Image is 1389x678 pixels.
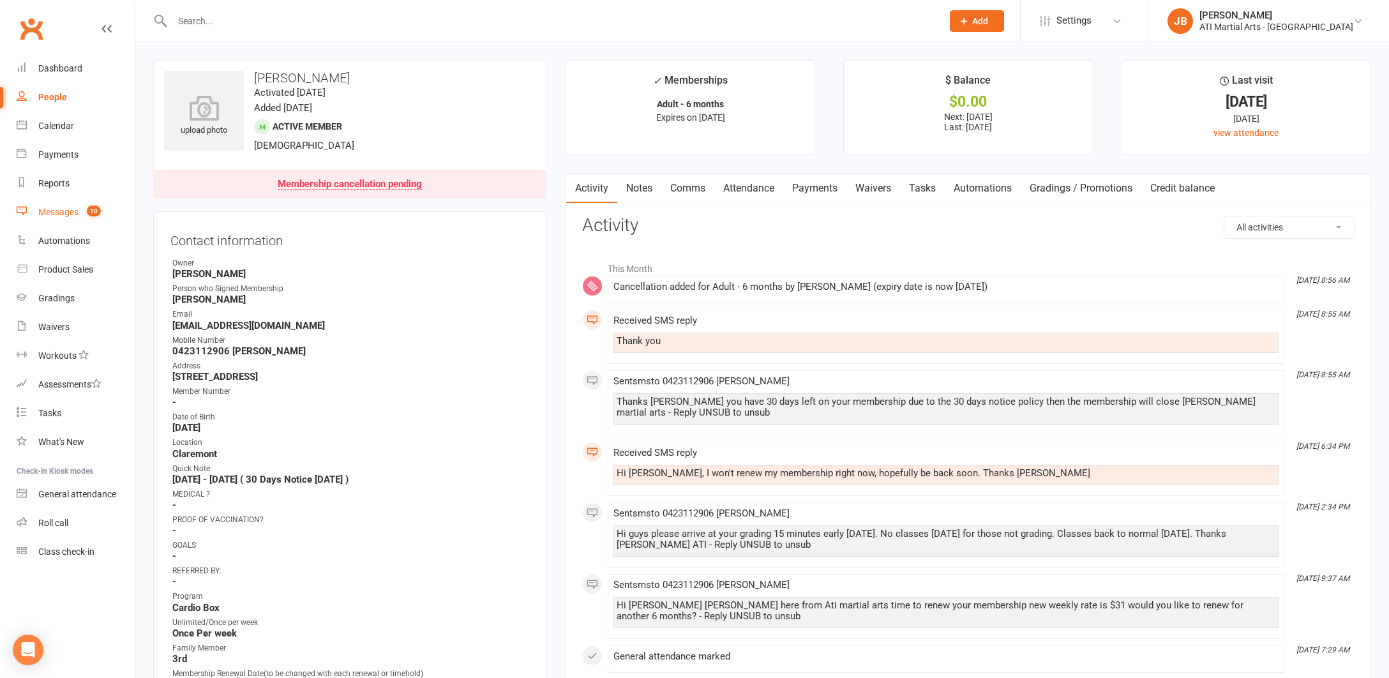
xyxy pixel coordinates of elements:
p: Next: [DATE] Last: [DATE] [855,112,1081,132]
i: [DATE] 2:34 PM [1296,502,1349,511]
div: Reports [38,178,70,188]
a: Automations [945,174,1021,203]
div: Thanks [PERSON_NAME] you have 30 days left on your membership due to the 30 days notice policy th... [617,396,1275,418]
strong: - [172,576,529,587]
a: Tasks [17,399,135,428]
li: This Month [582,255,1355,276]
div: General attendance marked [613,651,1279,662]
strong: 0423112906 [PERSON_NAME] [172,345,529,357]
strong: [STREET_ADDRESS] [172,371,529,382]
div: PROOF OF VACCINATION? [172,514,529,526]
a: Tasks [900,174,945,203]
span: Active member [273,121,342,132]
time: Added [DATE] [254,102,312,114]
div: GOALS [172,539,529,552]
div: Automations [38,236,90,246]
div: Mobile Number [172,335,529,347]
div: Class check-in [38,546,94,557]
a: Assessments [17,370,135,399]
a: Notes [617,174,661,203]
a: Gradings / Promotions [1021,174,1141,203]
a: Attendance [714,174,783,203]
i: [DATE] 8:55 AM [1296,370,1349,379]
span: Expires on [DATE] [656,112,725,123]
div: Product Sales [38,264,93,275]
a: Dashboard [17,54,135,83]
div: Open Intercom Messenger [13,635,43,665]
div: Unlimited/Once per week [172,617,529,629]
div: REFERRED BY: [172,565,529,577]
i: ✓ [653,75,661,87]
a: Workouts [17,342,135,370]
div: Cancellation added for Adult - 6 months by [PERSON_NAME] (expiry date is now [DATE]) [613,282,1279,292]
h3: Activity [582,216,1355,236]
strong: [DATE] - [DATE] ( 30 Days Notice [DATE] ) [172,474,529,485]
div: $0.00 [855,95,1081,109]
i: [DATE] 8:56 AM [1296,276,1349,285]
span: Settings [1056,6,1092,35]
i: [DATE] 9:37 AM [1296,574,1349,583]
a: Clubworx [15,13,47,45]
div: Membership cancellation pending [278,179,422,190]
div: Waivers [38,322,70,332]
a: Credit balance [1141,174,1224,203]
h3: Contact information [170,229,529,248]
span: Add [972,16,988,26]
strong: Cardio Box [172,602,529,614]
div: Last visit [1220,72,1273,95]
a: Class kiosk mode [17,538,135,566]
strong: 3rd [172,653,529,665]
div: Email [172,308,529,320]
div: Location [172,437,529,449]
div: [DATE] [1134,95,1359,109]
div: Thank you [617,336,1275,347]
div: Memberships [653,72,728,96]
div: Address [172,360,529,372]
div: Messages [38,207,79,217]
a: Automations [17,227,135,255]
strong: [EMAIL_ADDRESS][DOMAIN_NAME] [172,320,529,331]
a: Product Sales [17,255,135,284]
div: upload photo [164,95,244,137]
strong: [DATE] [172,422,529,433]
i: [DATE] 8:55 AM [1296,310,1349,319]
div: Program [172,591,529,603]
div: Roll call [38,518,68,528]
a: view attendance [1213,128,1279,138]
button: Add [950,10,1004,32]
span: Sent sms to 0423112906 [PERSON_NAME] [613,579,790,591]
span: 10 [87,206,101,216]
a: Roll call [17,509,135,538]
a: Waivers [17,313,135,342]
h3: [PERSON_NAME] [164,71,536,85]
a: Payments [783,174,846,203]
div: JB [1168,8,1193,34]
div: Family Member [172,642,529,654]
strong: Adult - 6 months [657,99,724,109]
div: Calendar [38,121,74,131]
a: Comms [661,174,714,203]
strong: - [172,396,529,408]
a: Messages 10 [17,198,135,227]
div: Quick Note [172,463,529,475]
div: People [38,92,67,102]
div: Member Number [172,386,529,398]
a: Reports [17,169,135,198]
a: Calendar [17,112,135,140]
div: Payments [38,149,79,160]
div: Assessments [38,379,101,389]
div: MEDICAL ? [172,488,529,501]
div: Hi [PERSON_NAME], I won't renew my membership right now, hopefully be back soon. Thanks [PERSON_N... [617,468,1275,479]
div: Gradings [38,293,75,303]
a: Waivers [846,174,900,203]
div: Workouts [38,350,77,361]
a: People [17,83,135,112]
span: [DEMOGRAPHIC_DATA] [254,140,354,151]
time: Activated [DATE] [254,87,326,98]
span: Sent sms to 0423112906 [PERSON_NAME] [613,375,790,387]
a: Activity [566,174,617,203]
a: General attendance kiosk mode [17,480,135,509]
div: Hi [PERSON_NAME] [PERSON_NAME] here from Ati martial arts time to renew your membership new weekl... [617,600,1275,622]
div: What's New [38,437,84,447]
strong: - [172,499,529,511]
